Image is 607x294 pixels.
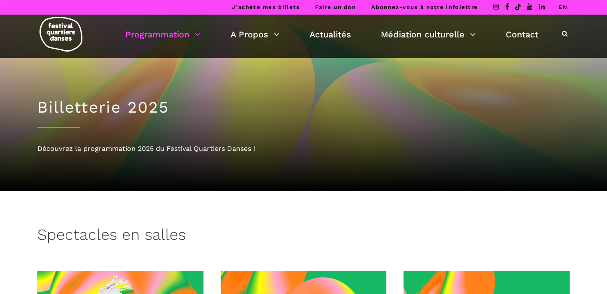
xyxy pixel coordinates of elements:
[371,4,478,10] a: Abonnez-vous à notre infolettre
[37,143,570,154] div: Découvrez la programmation 2025 du Festival Quartiers Danses !
[310,27,351,42] a: Actualités
[315,4,356,10] a: Faire un don
[506,27,538,42] a: Contact
[232,4,300,10] a: J’achète mes billets
[39,17,82,52] img: logo-fqd-med
[37,226,186,247] h3: Spectacles en salles
[231,27,279,42] a: A Propos
[381,27,476,42] a: Médiation culturelle
[558,4,568,10] a: EN
[37,98,570,117] h1: Billetterie 2025
[125,27,200,42] a: Programmation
